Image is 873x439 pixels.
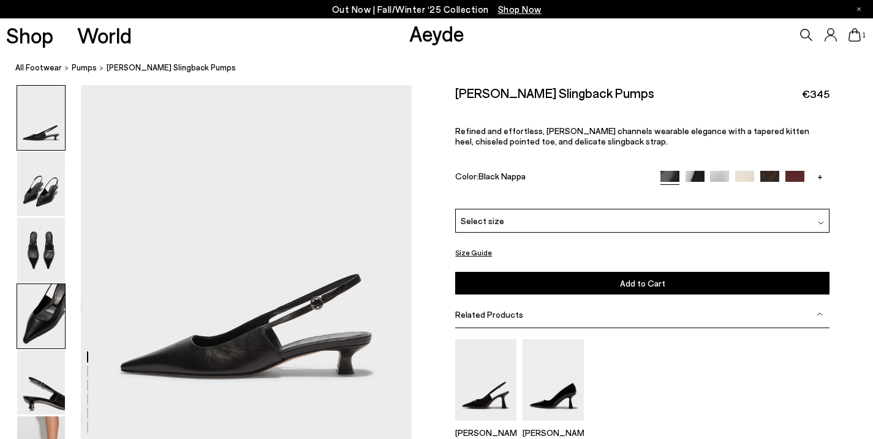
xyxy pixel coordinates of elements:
a: All Footwear [15,61,62,74]
div: Color: [455,171,648,185]
button: Size Guide [455,245,492,260]
span: Related Products [455,309,523,320]
p: Out Now | Fall/Winter ‘25 Collection [332,2,542,17]
a: 1 [848,28,861,42]
span: 1 [861,32,867,39]
span: Add to Cart [620,278,665,288]
img: svg%3E [818,220,824,226]
button: Add to Cart [455,272,829,295]
img: svg%3E [817,311,823,317]
a: Zandra Pointed Pumps [PERSON_NAME] [523,412,584,438]
span: Black Nappa [478,171,526,181]
a: Fernanda Slingback Pumps [PERSON_NAME] [455,412,516,438]
span: Navigate to /collections/new-in [498,4,542,15]
h2: [PERSON_NAME] Slingback Pumps [455,85,654,100]
img: Catrina Slingback Pumps - Image 5 [17,350,65,415]
p: [PERSON_NAME] [523,427,584,438]
span: [PERSON_NAME] Slingback Pumps [107,61,236,74]
p: [PERSON_NAME] [455,427,516,438]
img: Catrina Slingback Pumps - Image 3 [17,218,65,282]
a: Aeyde [409,20,464,46]
a: pumps [72,61,97,74]
span: pumps [72,62,97,72]
a: Shop [6,24,53,46]
img: Fernanda Slingback Pumps [455,339,516,421]
a: + [811,171,830,182]
span: €345 [802,86,830,102]
img: Zandra Pointed Pumps [523,339,584,421]
img: Catrina Slingback Pumps - Image 2 [17,152,65,216]
span: Select size [461,214,504,227]
span: Refined and effortless, [PERSON_NAME] channels wearable elegance with a tapered kitten heel, chis... [455,126,809,146]
img: Catrina Slingback Pumps - Image 1 [17,86,65,150]
nav: breadcrumb [15,51,873,85]
img: Catrina Slingback Pumps - Image 4 [17,284,65,348]
a: World [77,24,132,46]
